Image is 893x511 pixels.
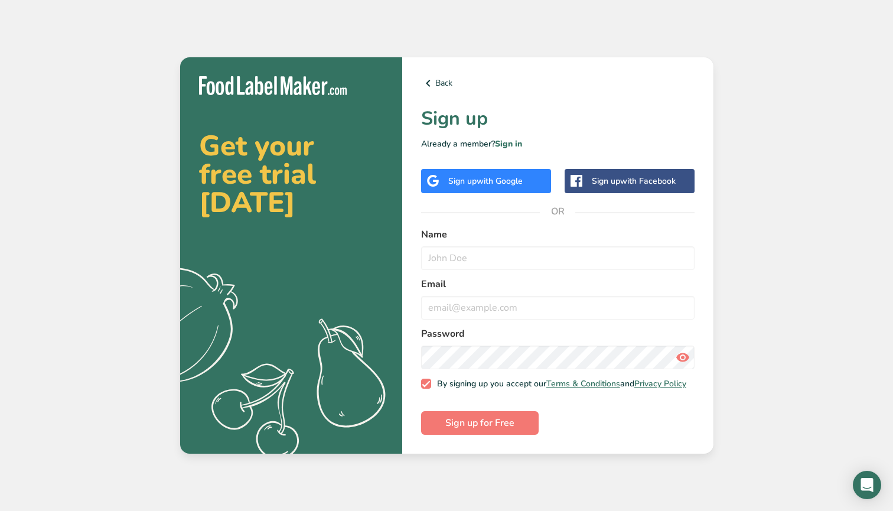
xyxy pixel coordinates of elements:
span: Sign up for Free [445,416,514,430]
span: By signing up you accept our and [431,379,686,389]
a: Terms & Conditions [546,378,620,389]
span: with Google [477,175,523,187]
div: Sign up [592,175,676,187]
img: Food Label Maker [199,76,347,96]
h1: Sign up [421,105,695,133]
span: OR [540,194,575,229]
div: Sign up [448,175,523,187]
p: Already a member? [421,138,695,150]
label: Password [421,327,695,341]
a: Back [421,76,695,90]
h2: Get your free trial [DATE] [199,132,383,217]
button: Sign up for Free [421,411,539,435]
input: John Doe [421,246,695,270]
label: Email [421,277,695,291]
input: email@example.com [421,296,695,320]
a: Sign in [495,138,522,149]
a: Privacy Policy [634,378,686,389]
span: with Facebook [620,175,676,187]
div: Open Intercom Messenger [853,471,881,499]
label: Name [421,227,695,242]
